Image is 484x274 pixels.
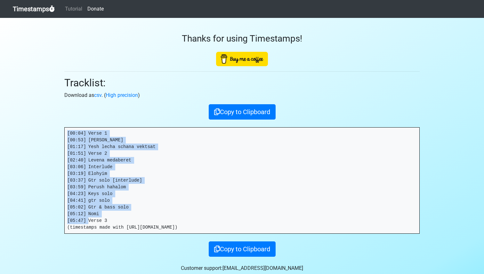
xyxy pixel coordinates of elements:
a: Timestamps [13,3,55,15]
button: Copy to Clipboard [209,104,276,120]
a: csv [94,92,101,98]
button: Copy to Clipboard [209,241,276,257]
h2: Tracklist: [64,77,420,89]
h3: Thanks for using Timestamps! [64,33,420,44]
pre: [00:04] Verse 1 [00:53] [PERSON_NAME] [01:17] Yesh lecha schana vektsat [01:51] Verse 2 [02:40] L... [65,128,419,233]
a: High precision [106,92,138,98]
p: Download as . ( ) [64,91,420,99]
a: Tutorial [62,3,85,15]
a: Donate [85,3,106,15]
img: Buy Me A Coffee [216,52,268,66]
